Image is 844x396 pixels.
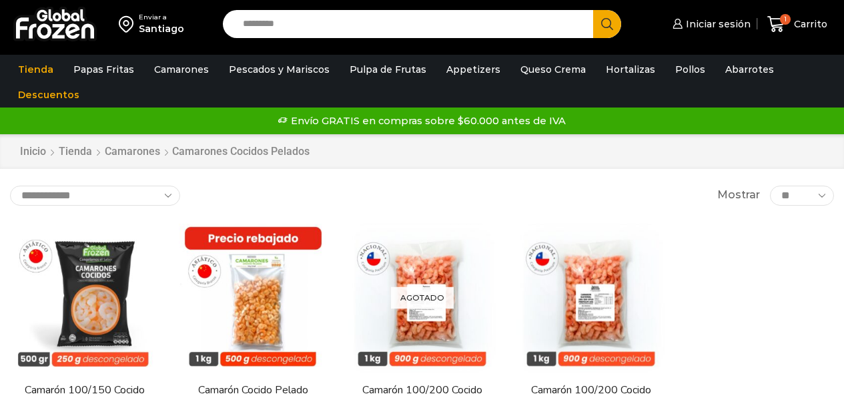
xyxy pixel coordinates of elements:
[669,11,751,37] a: Iniciar sesión
[139,13,184,22] div: Enviar a
[440,57,507,82] a: Appetizers
[172,145,310,158] h1: Camarones Cocidos Pelados
[10,186,180,206] select: Pedido de la tienda
[343,57,433,82] a: Pulpa de Frutas
[717,188,760,203] span: Mostrar
[11,82,86,108] a: Descuentos
[764,9,831,40] a: 1 Carrito
[67,57,141,82] a: Papas Fritas
[11,57,60,82] a: Tienda
[791,17,827,31] span: Carrito
[599,57,662,82] a: Hortalizas
[222,57,336,82] a: Pescados y Mariscos
[147,57,216,82] a: Camarones
[669,57,712,82] a: Pollos
[19,144,47,160] a: Inicio
[593,10,621,38] button: Search button
[139,22,184,35] div: Santiago
[104,144,161,160] a: Camarones
[780,14,791,25] span: 1
[19,144,310,160] nav: Breadcrumb
[683,17,751,31] span: Iniciar sesión
[119,13,139,35] img: address-field-icon.svg
[391,287,454,309] p: Agotado
[58,144,93,160] a: Tienda
[514,57,592,82] a: Queso Crema
[719,57,781,82] a: Abarrotes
